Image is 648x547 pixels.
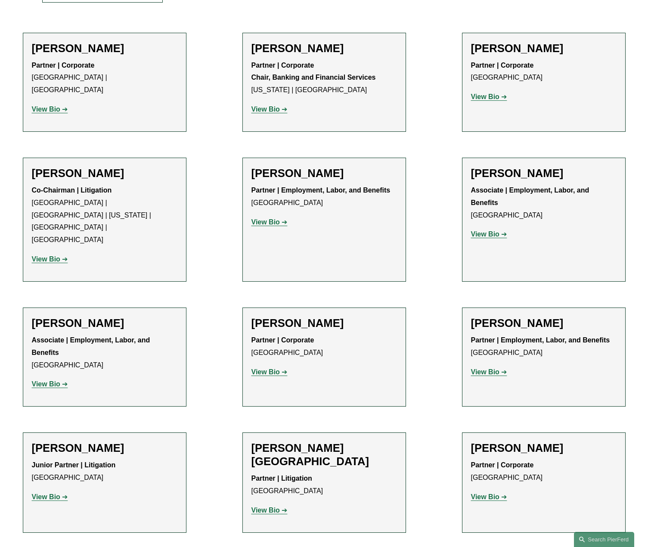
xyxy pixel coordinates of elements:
strong: View Bio [471,368,499,376]
h2: [PERSON_NAME] [251,42,397,55]
strong: View Bio [251,507,280,514]
p: [GEOGRAPHIC_DATA] | [GEOGRAPHIC_DATA] [32,59,177,96]
h2: [PERSON_NAME] [32,167,177,180]
a: View Bio [471,493,507,500]
p: [GEOGRAPHIC_DATA] [471,459,617,484]
p: [GEOGRAPHIC_DATA] [32,459,177,484]
p: [GEOGRAPHIC_DATA] [251,472,397,497]
strong: View Bio [32,380,60,388]
strong: Partner | Employment, Labor, and Benefits [471,336,610,344]
strong: Partner | Litigation [251,475,312,482]
p: [GEOGRAPHIC_DATA] [32,334,177,371]
p: [GEOGRAPHIC_DATA] [471,334,617,359]
strong: View Bio [32,106,60,113]
strong: Partner | Employment, Labor, and Benefits [251,186,391,194]
p: [GEOGRAPHIC_DATA] [471,59,617,84]
h2: [PERSON_NAME] [32,317,177,330]
a: Search this site [574,532,634,547]
strong: Partner | Corporate [251,336,314,344]
strong: View Bio [471,493,499,500]
strong: Partner | Corporate [471,461,534,469]
h2: [PERSON_NAME] [471,317,617,330]
p: [US_STATE] | [GEOGRAPHIC_DATA] [251,59,397,96]
strong: Partner | Corporate [32,62,95,69]
a: View Bio [471,368,507,376]
a: View Bio [32,106,68,113]
strong: View Bio [32,493,60,500]
a: View Bio [251,368,288,376]
strong: View Bio [471,230,499,238]
a: View Bio [471,93,507,100]
h2: [PERSON_NAME] [471,42,617,55]
p: [GEOGRAPHIC_DATA] [251,334,397,359]
h2: [PERSON_NAME] [32,42,177,55]
strong: Associate | Employment, Labor, and Benefits [32,336,152,356]
strong: Partner | Corporate [471,62,534,69]
p: [GEOGRAPHIC_DATA] | [GEOGRAPHIC_DATA] | [US_STATE] | [GEOGRAPHIC_DATA] | [GEOGRAPHIC_DATA] [32,184,177,246]
h2: [PERSON_NAME] [32,441,177,455]
strong: View Bio [32,255,60,263]
strong: Partner | Corporate Chair, Banking and Financial Services [251,62,376,81]
a: View Bio [32,493,68,500]
strong: View Bio [251,218,280,226]
h2: [PERSON_NAME][GEOGRAPHIC_DATA] [251,441,397,468]
a: View Bio [471,230,507,238]
p: [GEOGRAPHIC_DATA] [471,184,617,221]
h2: [PERSON_NAME] [251,317,397,330]
a: View Bio [251,106,288,113]
h2: [PERSON_NAME] [471,167,617,180]
h2: [PERSON_NAME] [471,441,617,455]
strong: Co-Chairman | Litigation [32,186,112,194]
h2: [PERSON_NAME] [251,167,397,180]
a: View Bio [251,507,288,514]
a: View Bio [251,218,288,226]
strong: View Bio [251,106,280,113]
strong: Junior Partner | Litigation [32,461,116,469]
strong: View Bio [251,368,280,376]
strong: View Bio [471,93,499,100]
a: View Bio [32,380,68,388]
a: View Bio [32,255,68,263]
p: [GEOGRAPHIC_DATA] [251,184,397,209]
strong: Associate | Employment, Labor, and Benefits [471,186,591,206]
